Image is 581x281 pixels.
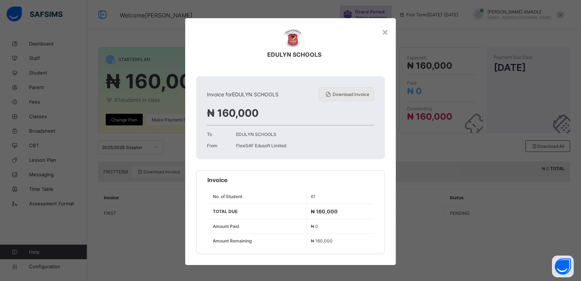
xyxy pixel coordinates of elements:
[552,256,574,277] button: Open asap
[207,176,228,184] span: Invoice
[207,234,307,248] td: Amount Remaining
[307,189,374,204] td: 61
[311,208,338,214] span: ₦ 160,000
[333,92,369,97] span: Download invoice
[213,224,239,229] span: Amount Paid
[382,25,389,38] div: ×
[236,143,286,148] span: FlexiSAF Edusoft Limited
[236,132,276,137] span: EDULYN SCHOOLS
[207,91,279,97] span: Invoice for EDULYN SCHOOLS
[284,29,302,47] img: EDULYN SCHOOLS
[311,224,318,229] span: ₦ 0
[207,132,236,137] span: To
[311,238,333,244] span: ₦ 160,000
[207,143,236,148] span: From
[267,51,321,58] span: EDULYN SCHOOLS
[207,107,259,119] span: ₦ 160,000
[207,189,307,204] td: No. of Student
[213,209,237,214] span: TOTAL DUE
